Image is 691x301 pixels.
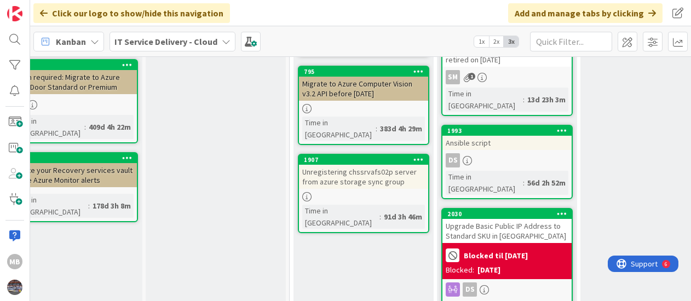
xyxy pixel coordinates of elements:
[523,94,525,106] span: :
[446,171,523,195] div: Time in [GEOGRAPHIC_DATA]
[508,3,663,23] div: Add and manage tabs by clicking
[11,194,88,218] div: Time in [GEOGRAPHIC_DATA]
[464,252,528,259] b: Blocked til [DATE]
[11,115,84,139] div: Time in [GEOGRAPHIC_DATA]
[7,6,22,21] img: Visit kanbanzone.com
[299,165,428,189] div: Unregistering chssrvafs02p server from azure storage sync group
[114,36,217,47] b: IT Service Delivery - Cloud
[299,67,428,77] div: 795
[442,219,572,243] div: Upgrade Basic Public IP Address to Standard SKU in [GEOGRAPHIC_DATA]
[446,264,474,276] div: Blocked:
[442,282,572,297] div: DS
[299,155,428,189] div: 1907Unregistering chssrvafs02p server from azure storage sync group
[8,163,137,187] div: Update your Recovery services vault to use Azure Monitor alerts
[304,156,428,164] div: 1907
[8,60,137,70] div: 849
[463,282,477,297] div: DS
[442,136,572,150] div: Ansible script
[442,209,572,243] div: 2030Upgrade Basic Public IP Address to Standard SKU in [GEOGRAPHIC_DATA]
[442,126,572,150] div: 1993Ansible script
[523,177,525,189] span: :
[379,211,381,223] span: :
[442,70,572,84] div: SM
[84,121,86,133] span: :
[468,73,475,80] span: 1
[13,61,137,69] div: 849
[86,121,134,133] div: 409d 4h 22m
[477,264,500,276] div: [DATE]
[8,70,137,94] div: Action required: Migrate to Azure Front Door Standard or Premium
[13,154,137,162] div: 1267
[442,153,572,167] div: DS
[8,60,137,94] div: 849Action required: Migrate to Azure Front Door Standard or Premium
[446,88,523,112] div: Time in [GEOGRAPHIC_DATA]
[8,153,137,187] div: 1267Update your Recovery services vault to use Azure Monitor alerts
[447,127,572,135] div: 1993
[377,123,425,135] div: 383d 4h 29m
[525,177,568,189] div: 56d 2h 52m
[57,4,60,13] div: 6
[442,126,572,136] div: 1993
[504,36,519,47] span: 3x
[474,36,489,47] span: 1x
[33,3,230,23] div: Click our logo to show/hide this navigation
[446,153,460,167] div: DS
[302,205,379,229] div: Time in [GEOGRAPHIC_DATA]
[376,123,377,135] span: :
[8,153,137,163] div: 1267
[299,67,428,101] div: 795Migrate to Azure Computer Vision v3.2 API before [DATE]
[446,70,460,84] div: SM
[299,77,428,101] div: Migrate to Azure Computer Vision v3.2 API before [DATE]
[442,209,572,219] div: 2030
[302,117,376,141] div: Time in [GEOGRAPHIC_DATA]
[381,211,425,223] div: 91d 3h 46m
[88,200,90,212] span: :
[90,200,134,212] div: 178d 3h 8m
[7,254,22,269] div: MB
[299,155,428,165] div: 1907
[7,280,22,295] img: avatar
[525,94,568,106] div: 13d 23h 3m
[489,36,504,47] span: 2x
[23,2,50,15] span: Support
[304,68,428,76] div: 795
[447,210,572,218] div: 2030
[56,35,86,48] span: Kanban
[530,32,612,51] input: Quick Filter...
